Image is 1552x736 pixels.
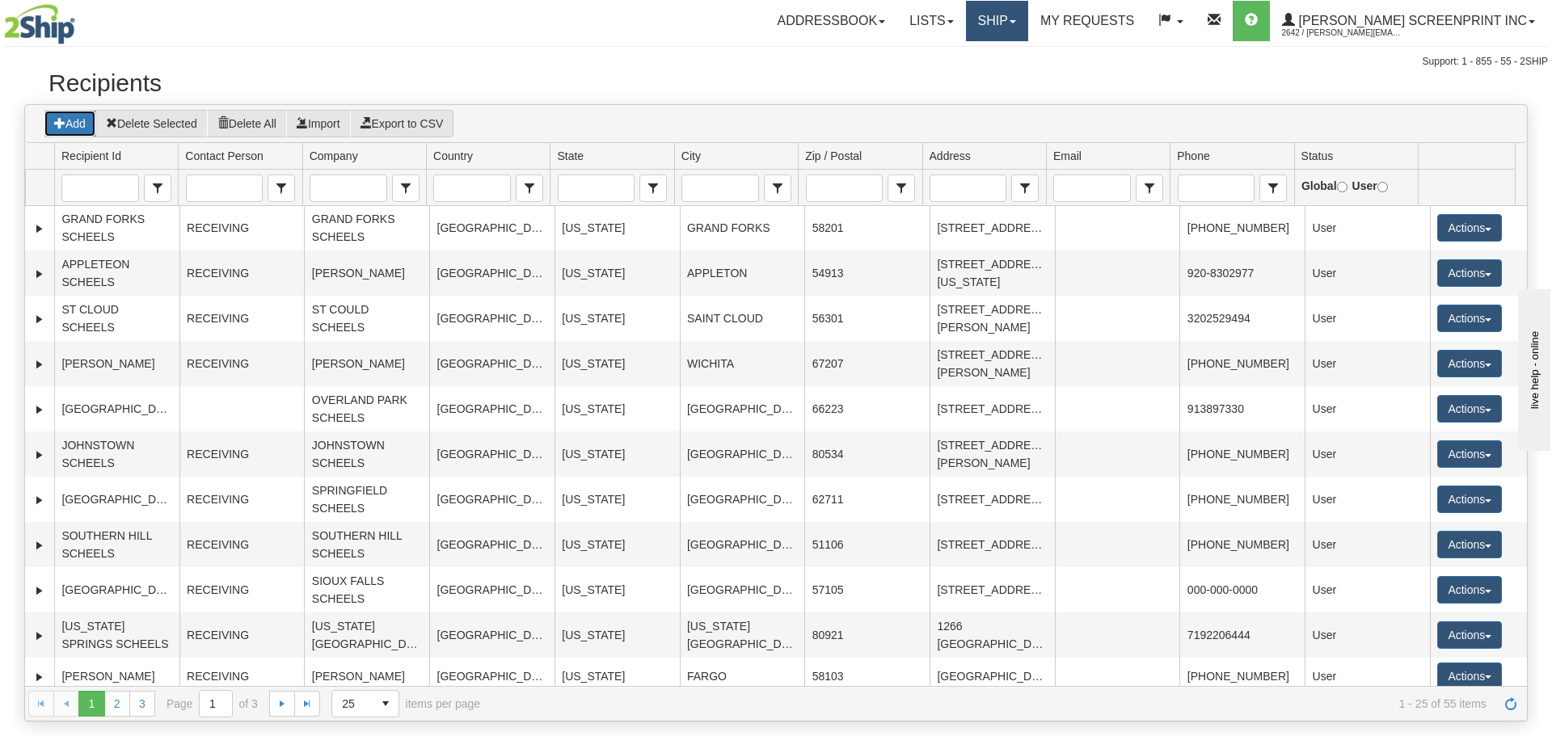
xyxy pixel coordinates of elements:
[804,431,930,477] td: 80534
[331,690,480,717] span: items per page
[930,386,1055,431] td: [STREET_ADDRESS]
[61,148,121,164] span: Recipient Id
[555,296,680,341] td: [US_STATE]
[12,14,150,26] div: live help - online
[1012,175,1038,201] span: select
[294,691,320,717] a: Go to the last page
[331,690,399,717] span: Page sizes drop down
[1053,148,1082,164] span: Email
[179,567,305,612] td: RECEIVING
[805,148,862,164] span: Zip / Postal
[1259,175,1287,202] span: Phone
[1177,148,1209,164] span: Phone
[1028,1,1146,41] a: My Requests
[681,148,701,164] span: City
[104,691,130,717] a: 2
[930,341,1055,386] td: [STREET_ADDRESS][PERSON_NAME]
[1179,658,1305,694] td: [PHONE_NUMBER]
[179,296,305,341] td: RECEIVING
[550,170,673,206] td: filter cell
[680,341,805,386] td: WICHITA
[429,341,555,386] td: [GEOGRAPHIC_DATA]
[517,175,542,201] span: select
[179,205,305,250] td: RECEIVING
[1352,177,1388,195] label: User
[179,477,305,522] td: RECEIVING
[503,697,1487,710] span: 1 - 25 of 55 items
[1011,175,1039,202] span: Address
[1270,1,1547,41] a: [PERSON_NAME] Screenprint Inc 2642 / [PERSON_NAME][EMAIL_ADDRESS][DOMAIN_NAME]
[32,669,48,685] a: Expand
[32,402,48,418] a: Expand
[1305,567,1430,612] td: User
[1179,567,1305,612] td: 000-000-0000
[185,148,264,164] span: Contact Person
[32,266,48,282] a: Expand
[207,110,287,137] button: Delete All
[350,110,454,137] button: Export to CSV
[555,567,680,612] td: [US_STATE]
[804,477,930,522] td: 62711
[930,658,1055,694] td: [GEOGRAPHIC_DATA]
[930,477,1055,522] td: [STREET_ADDRESS]
[178,170,302,206] td: filter cell
[1054,175,1130,201] input: Email
[888,175,914,201] span: select
[930,296,1055,341] td: [STREET_ADDRESS][PERSON_NAME]
[922,170,1046,206] td: filter cell
[1179,522,1305,567] td: [PHONE_NUMBER]
[555,341,680,386] td: [US_STATE]
[680,658,805,694] td: FARGO
[1437,395,1502,423] button: Actions
[1305,658,1430,694] td: User
[200,691,232,717] input: Page 1
[429,431,555,477] td: [GEOGRAPHIC_DATA]
[179,250,305,296] td: RECEIVING
[179,522,305,567] td: RECEIVING
[804,612,930,658] td: 80921
[54,522,179,567] td: SOUTHERN HILL SCHEELS
[54,296,179,341] td: ST CLOUD SCHEELS
[1437,350,1502,377] button: Actions
[930,431,1055,477] td: [STREET_ADDRESS][PERSON_NAME]
[555,522,680,567] td: [US_STATE]
[1305,477,1430,522] td: User
[32,537,48,553] a: Expand
[429,477,555,522] td: [GEOGRAPHIC_DATA]
[807,175,883,201] input: Zip / Postal
[680,205,805,250] td: GRAND FORKS
[268,175,295,202] span: Contact Person
[804,341,930,386] td: 67207
[304,250,429,296] td: [PERSON_NAME]
[54,341,179,386] td: [PERSON_NAME]
[1260,175,1286,201] span: select
[1377,182,1388,192] input: User
[680,250,805,296] td: APPLETON
[54,567,179,612] td: [GEOGRAPHIC_DATA]
[680,386,805,431] td: [GEOGRAPHIC_DATA]
[798,170,921,206] td: filter cell
[268,175,294,201] span: select
[32,582,48,599] a: Expand
[557,148,584,164] span: State
[930,612,1055,658] td: 1266 [GEOGRAPHIC_DATA]
[680,567,805,612] td: [GEOGRAPHIC_DATA]
[54,658,179,694] td: [PERSON_NAME]
[304,386,429,431] td: OVERLAND PARK SCHEELS
[1179,341,1305,386] td: [PHONE_NUMBER]
[555,477,680,522] td: [US_STATE]
[1305,612,1430,658] td: User
[302,170,426,206] td: filter cell
[674,170,798,206] td: filter cell
[54,250,179,296] td: APPLETEON SCHEELS
[1179,477,1305,522] td: [PHONE_NUMBER]
[765,1,898,41] a: Addressbook
[1179,431,1305,477] td: [PHONE_NUMBER]
[1295,14,1527,27] span: [PERSON_NAME] Screenprint Inc
[1437,214,1502,242] button: Actions
[555,612,680,658] td: [US_STATE]
[1137,175,1162,201] span: select
[1437,576,1502,604] button: Actions
[32,221,48,237] a: Expand
[804,567,930,612] td: 57105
